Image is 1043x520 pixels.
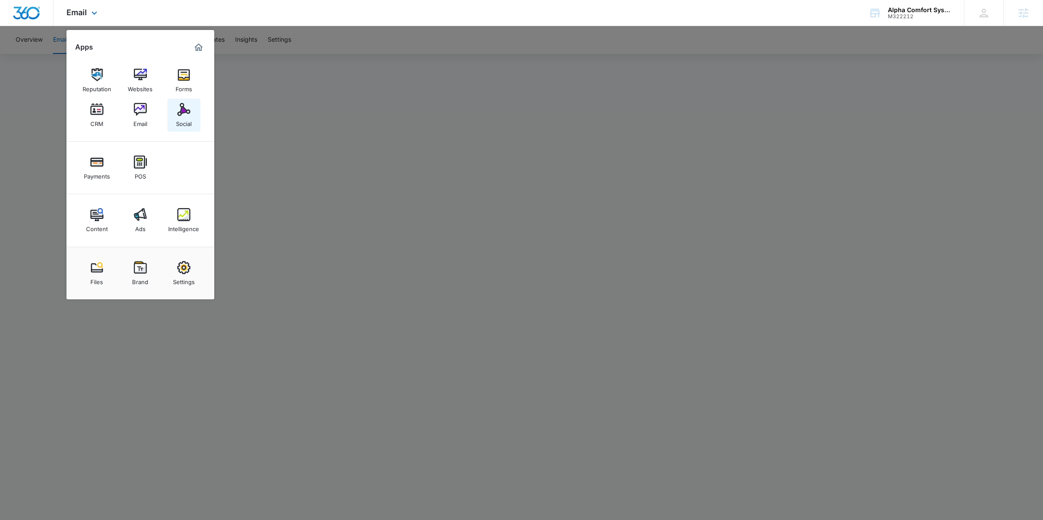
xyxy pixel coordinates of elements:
a: Payments [80,151,113,184]
a: CRM [80,99,113,132]
a: Files [80,257,113,290]
div: account id [888,13,951,20]
div: Email [133,116,147,127]
span: Email [66,8,87,17]
a: Marketing 360® Dashboard [192,40,206,54]
div: POS [135,169,146,180]
div: Social [176,116,192,127]
div: CRM [90,116,103,127]
a: Brand [124,257,157,290]
div: Forms [176,81,192,93]
div: Brand [132,274,148,285]
a: Forms [167,64,200,97]
div: Ads [135,221,146,232]
a: Ads [124,204,157,237]
a: Email [124,99,157,132]
div: Websites [128,81,153,93]
h2: Apps [75,43,93,51]
div: account name [888,7,951,13]
div: Content [86,221,108,232]
div: Payments [84,169,110,180]
div: Reputation [83,81,111,93]
div: Intelligence [168,221,199,232]
a: POS [124,151,157,184]
div: Settings [173,274,195,285]
a: Social [167,99,200,132]
a: Reputation [80,64,113,97]
div: Files [90,274,103,285]
a: Settings [167,257,200,290]
a: Websites [124,64,157,97]
a: Intelligence [167,204,200,237]
a: Content [80,204,113,237]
